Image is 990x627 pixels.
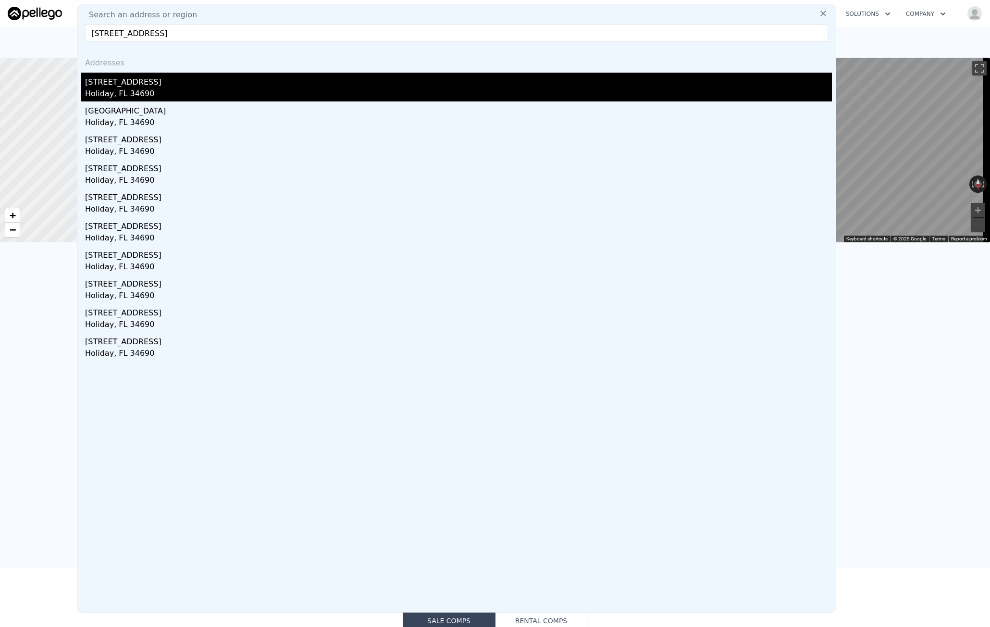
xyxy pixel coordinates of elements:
[972,61,987,75] button: Toggle fullscreen view
[846,236,888,242] button: Keyboard shortcuts
[81,9,197,21] span: Search an address or region
[838,5,898,23] button: Solutions
[85,203,832,217] div: Holiday, FL 34690
[85,232,832,246] div: Holiday, FL 34690
[5,223,20,237] a: Zoom out
[967,6,982,21] img: avatar
[85,88,832,101] div: Holiday, FL 34690
[893,236,926,241] span: © 2025 Google
[85,290,832,303] div: Holiday, FL 34690
[982,176,987,193] button: Rotate clockwise
[5,208,20,223] a: Zoom in
[85,188,832,203] div: [STREET_ADDRESS]
[10,209,16,221] span: +
[85,73,832,88] div: [STREET_ADDRESS]
[85,146,832,159] div: Holiday, FL 34690
[81,50,832,73] div: Addresses
[969,176,975,193] button: Rotate counterclockwise
[85,332,832,348] div: [STREET_ADDRESS]
[85,246,832,261] div: [STREET_ADDRESS]
[85,175,832,188] div: Holiday, FL 34690
[85,275,832,290] div: [STREET_ADDRESS]
[10,224,16,236] span: −
[85,303,832,319] div: [STREET_ADDRESS]
[932,236,945,241] a: Terms (opens in new tab)
[85,319,832,332] div: Holiday, FL 34690
[85,130,832,146] div: [STREET_ADDRESS]
[85,101,832,117] div: [GEOGRAPHIC_DATA]
[85,159,832,175] div: [STREET_ADDRESS]
[85,261,832,275] div: Holiday, FL 34690
[85,25,828,42] input: Enter an address, city, region, neighborhood or zip code
[971,218,985,232] button: Zoom out
[85,348,832,361] div: Holiday, FL 34690
[85,217,832,232] div: [STREET_ADDRESS]
[85,117,832,130] div: Holiday, FL 34690
[898,5,953,23] button: Company
[971,203,985,217] button: Zoom in
[8,7,62,20] img: Pellego
[951,236,987,241] a: Report a problem
[974,176,981,193] button: Reset the view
